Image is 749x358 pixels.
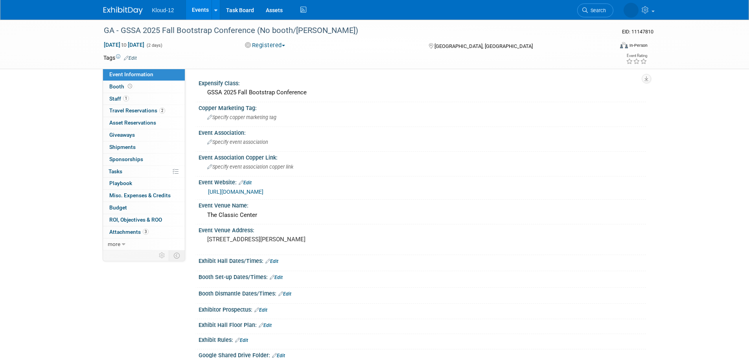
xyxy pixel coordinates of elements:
[143,229,149,235] span: 3
[434,43,533,49] span: [GEOGRAPHIC_DATA], [GEOGRAPHIC_DATA]
[103,41,145,48] span: [DATE] [DATE]
[242,41,288,50] button: Registered
[109,144,136,150] span: Shipments
[103,166,185,178] a: Tasks
[108,241,120,247] span: more
[103,81,185,93] a: Booth
[109,180,132,186] span: Playbook
[567,41,648,53] div: Event Format
[103,54,137,62] td: Tags
[124,55,137,61] a: Edit
[123,95,129,101] span: 1
[588,7,606,13] span: Search
[109,83,134,90] span: Booth
[207,164,293,170] span: Specify event association copper link
[207,236,376,243] pre: [STREET_ADDRESS][PERSON_NAME]
[103,117,185,129] a: Asset Reservations
[265,259,278,264] a: Edit
[109,132,135,138] span: Giveaways
[103,239,185,250] a: more
[101,24,602,38] div: GA - GSSA 2025 Fall Bootstrap Conference (No booth/[PERSON_NAME])
[235,338,248,343] a: Edit
[103,141,185,153] a: Shipments
[103,105,185,117] a: Travel Reservations2
[109,217,162,223] span: ROI, Objectives & ROO
[109,156,143,162] span: Sponsorships
[199,288,646,298] div: Booth Dismantle Dates/Times:
[239,180,252,185] a: Edit
[109,204,127,211] span: Budget
[624,3,639,18] img: Gabriela Bravo-Chigwere
[152,7,174,13] span: Kloud-12
[199,176,646,187] div: Event Website:
[204,86,640,99] div: GSSA 2025 Fall Bootstrap Conference
[126,83,134,89] span: Booth not reserved yet
[199,102,646,112] div: Copper Marketing Tag:
[109,107,165,114] span: Travel Reservations
[103,226,185,238] a: Attachments3
[103,69,185,81] a: Event Information
[254,307,267,313] a: Edit
[103,190,185,202] a: Misc. Expenses & Credits
[207,139,268,145] span: Specify event association
[199,319,646,329] div: Exhibit Hall Floor Plan:
[109,168,122,174] span: Tasks
[146,43,162,48] span: (2 days)
[103,7,143,15] img: ExhibitDay
[270,275,283,280] a: Edit
[169,250,185,261] td: Toggle Event Tabs
[199,200,646,209] div: Event Venue Name:
[622,29,653,35] span: Event ID: 11147810
[199,271,646,281] div: Booth Set-up Dates/Times:
[109,119,156,126] span: Asset Reservations
[199,255,646,265] div: Exhibit Hall Dates/Times:
[109,229,149,235] span: Attachments
[208,189,263,195] a: [URL][DOMAIN_NAME]
[199,224,646,234] div: Event Venue Address:
[629,42,648,48] div: In-Person
[577,4,613,17] a: Search
[278,291,291,297] a: Edit
[155,250,169,261] td: Personalize Event Tab Strip
[103,178,185,189] a: Playbook
[120,42,128,48] span: to
[204,209,640,221] div: The Classic Center
[103,129,185,141] a: Giveaways
[109,71,153,77] span: Event Information
[103,202,185,214] a: Budget
[103,214,185,226] a: ROI, Objectives & ROO
[207,114,276,120] span: Specify copper marketing tag
[620,42,628,48] img: Format-Inperson.png
[199,304,646,314] div: Exhibitor Prospectus:
[199,152,646,162] div: Event Association Copper Link:
[199,77,646,87] div: Expensify Class:
[159,108,165,114] span: 2
[109,192,171,198] span: Misc. Expenses & Credits
[626,54,647,58] div: Event Rating
[103,154,185,165] a: Sponsorships
[259,323,272,328] a: Edit
[103,93,185,105] a: Staff1
[199,334,646,344] div: Exhibit Rules:
[109,95,129,102] span: Staff
[199,127,646,137] div: Event Association:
